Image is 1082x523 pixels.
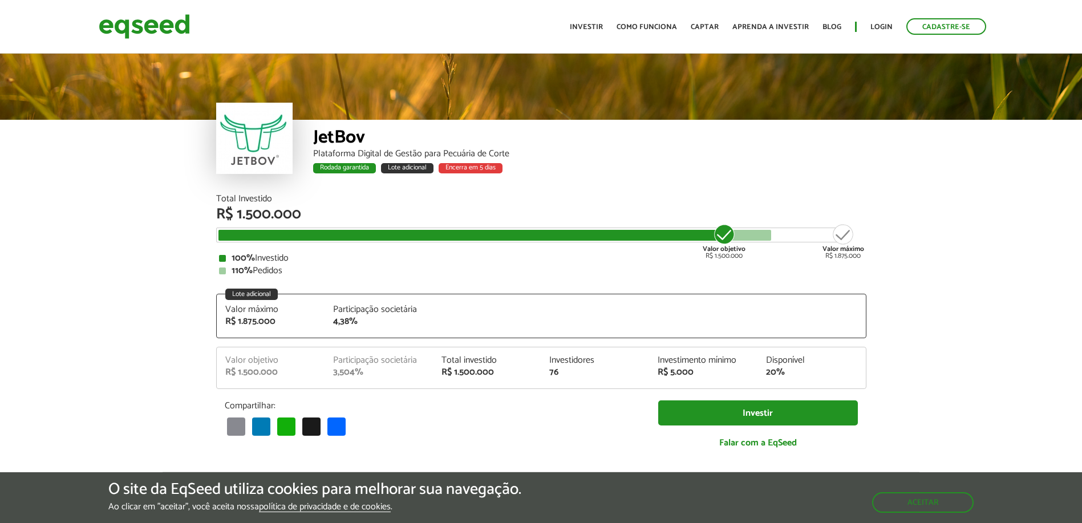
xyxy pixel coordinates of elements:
[703,244,745,254] strong: Valor objetivo
[333,305,424,314] div: Participação societária
[658,431,858,455] a: Falar com a EqSeed
[225,317,317,326] div: R$ 1.875.000
[232,250,255,266] strong: 100%
[99,11,190,42] img: EqSeed
[441,368,533,377] div: R$ 1.500.000
[219,266,864,275] div: Pedidos
[108,501,521,512] p: Ao clicar em "aceitar", você aceita nossa .
[822,244,864,254] strong: Valor máximo
[313,149,866,159] div: Plataforma Digital de Gestão para Pecuária de Corte
[732,23,809,31] a: Aprenda a investir
[225,305,317,314] div: Valor máximo
[300,417,323,436] a: X
[617,23,677,31] a: Como funciona
[872,492,974,513] button: Aceitar
[216,194,866,204] div: Total Investido
[250,417,273,436] a: LinkedIn
[570,23,603,31] a: Investir
[822,23,841,31] a: Blog
[658,356,749,365] div: Investimento mínimo
[225,417,248,436] a: Email
[381,163,433,173] div: Lote adicional
[232,263,253,278] strong: 110%
[870,23,893,31] a: Login
[658,400,858,426] a: Investir
[225,368,317,377] div: R$ 1.500.000
[441,356,533,365] div: Total investido
[333,368,424,377] div: 3,504%
[766,368,857,377] div: 20%
[549,368,641,377] div: 76
[703,223,745,260] div: R$ 1.500.000
[333,356,424,365] div: Participação societária
[439,163,502,173] div: Encerra em 5 dias
[822,223,864,260] div: R$ 1.875.000
[225,400,641,411] p: Compartilhar:
[108,481,521,498] h5: O site da EqSeed utiliza cookies para melhorar sua navegação.
[216,207,866,222] div: R$ 1.500.000
[691,23,719,31] a: Captar
[313,163,376,173] div: Rodada garantida
[259,502,391,512] a: política de privacidade e de cookies
[766,356,857,365] div: Disponível
[313,128,866,149] div: JetBov
[225,289,278,300] div: Lote adicional
[275,417,298,436] a: WhatsApp
[219,254,864,263] div: Investido
[906,18,986,35] a: Cadastre-se
[549,356,641,365] div: Investidores
[333,317,424,326] div: 4,38%
[658,368,749,377] div: R$ 5.000
[225,356,317,365] div: Valor objetivo
[325,417,348,436] a: Share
